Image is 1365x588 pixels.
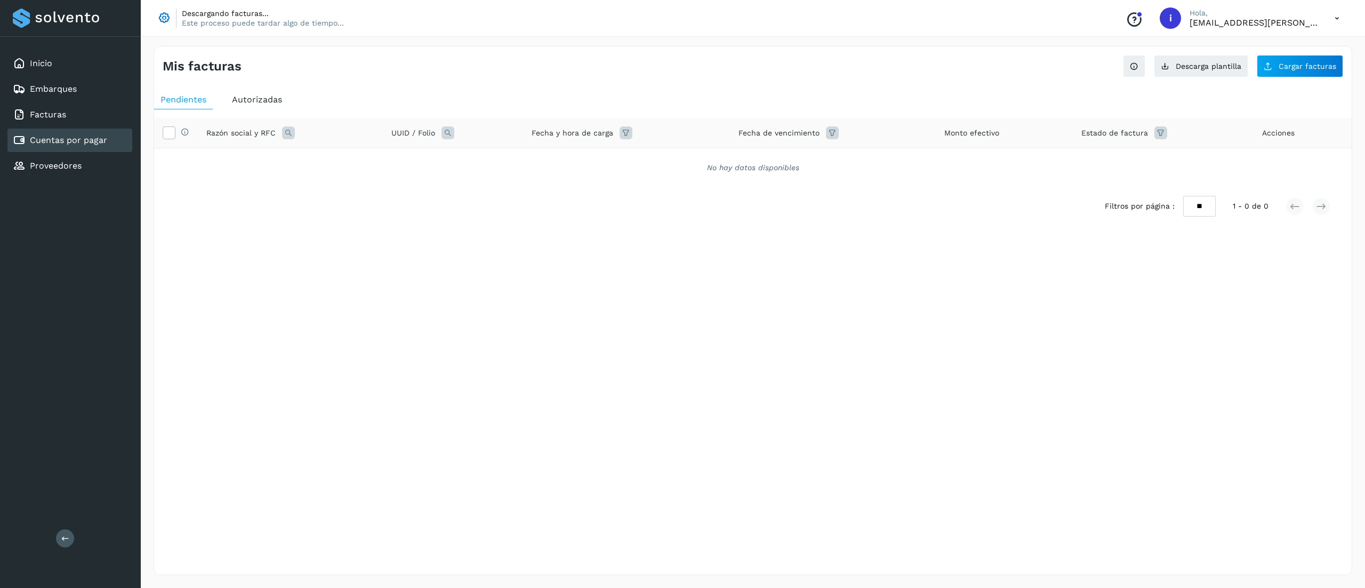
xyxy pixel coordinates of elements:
div: No hay datos disponibles [168,162,1338,173]
a: Facturas [30,109,66,120]
span: Autorizadas [232,94,282,105]
span: Razón social y RFC [206,128,276,139]
button: Cargar facturas [1257,55,1343,77]
a: Proveedores [30,161,82,171]
span: Fecha y hora de carga [532,128,613,139]
span: Monto efectivo [944,128,999,139]
span: Estado de factura [1081,128,1148,139]
span: Fecha de vencimiento [738,128,820,139]
button: Descarga plantilla [1154,55,1248,77]
h4: Mis facturas [163,59,242,74]
p: ikm@vink.com.mx [1190,18,1318,28]
span: UUID / Folio [391,128,435,139]
a: Cuentas por pagar [30,135,107,145]
a: Embarques [30,84,77,94]
div: Facturas [7,103,132,126]
div: Embarques [7,77,132,101]
p: Descargando facturas... [182,9,344,18]
div: Proveedores [7,154,132,178]
span: Pendientes [160,94,206,105]
div: Cuentas por pagar [7,129,132,152]
span: Acciones [1262,128,1295,139]
p: Este proceso puede tardar algo de tiempo... [182,18,344,28]
div: Inicio [7,52,132,75]
span: Descarga plantilla [1176,62,1241,70]
a: Inicio [30,58,52,68]
span: 1 - 0 de 0 [1233,201,1268,212]
span: Filtros por página : [1105,201,1175,212]
p: Hola, [1190,9,1318,18]
span: Cargar facturas [1279,62,1336,70]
